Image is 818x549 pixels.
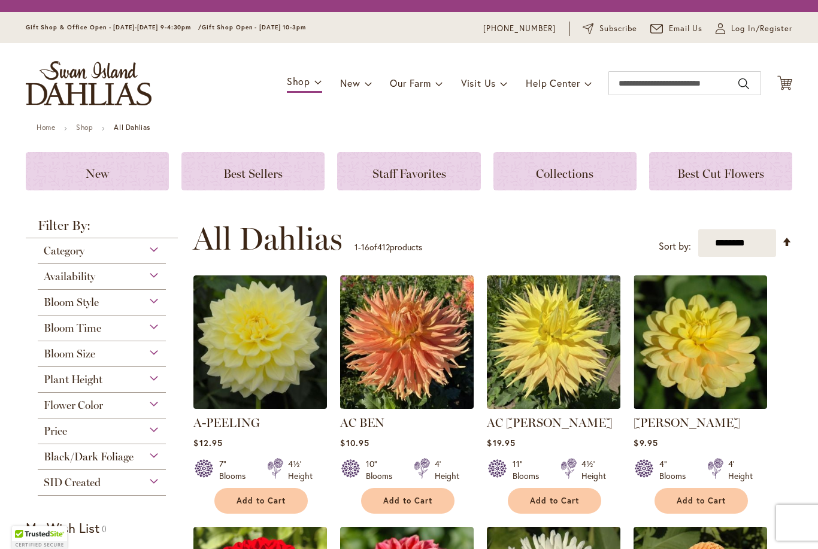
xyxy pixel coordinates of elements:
[114,123,150,132] strong: All Dahlias
[355,241,358,253] span: 1
[390,77,431,89] span: Our Farm
[237,496,286,506] span: Add to Cart
[193,221,343,257] span: All Dahlias
[26,152,169,190] a: New
[634,275,767,409] img: AHOY MATEY
[44,270,95,283] span: Availability
[655,488,748,514] button: Add to Cart
[487,437,515,448] span: $19.95
[372,166,446,181] span: Staff Favorites
[716,23,792,35] a: Log In/Register
[193,400,327,411] a: A-Peeling
[181,152,325,190] a: Best Sellers
[361,241,369,253] span: 16
[202,23,306,31] span: Gift Shop Open - [DATE] 10-3pm
[526,77,580,89] span: Help Center
[219,458,253,482] div: 7" Blooms
[86,166,109,181] span: New
[44,373,102,386] span: Plant Height
[44,424,67,438] span: Price
[26,519,99,536] strong: My Wish List
[37,123,55,132] a: Home
[26,61,152,105] a: store logo
[340,400,474,411] a: AC BEN
[340,415,384,430] a: AC BEN
[76,123,93,132] a: Shop
[435,458,459,482] div: 4' Height
[340,275,474,409] img: AC BEN
[337,152,480,190] a: Staff Favorites
[731,23,792,35] span: Log In/Register
[677,166,764,181] span: Best Cut Flowers
[634,437,658,448] span: $9.95
[383,496,432,506] span: Add to Cart
[193,415,260,430] a: A-PEELING
[214,488,308,514] button: Add to Cart
[44,450,134,463] span: Black/Dark Foliage
[44,476,101,489] span: SID Created
[44,321,101,335] span: Bloom Time
[669,23,703,35] span: Email Us
[513,458,546,482] div: 11" Blooms
[659,458,693,482] div: 4" Blooms
[44,296,99,309] span: Bloom Style
[366,458,399,482] div: 10" Blooms
[193,437,222,448] span: $12.95
[487,415,613,430] a: AC [PERSON_NAME]
[728,458,753,482] div: 4' Height
[287,75,310,87] span: Shop
[583,23,637,35] a: Subscribe
[508,488,601,514] button: Add to Cart
[634,415,740,430] a: [PERSON_NAME]
[223,166,283,181] span: Best Sellers
[377,241,390,253] span: 412
[44,244,84,257] span: Category
[340,77,360,89] span: New
[659,235,691,257] label: Sort by:
[493,152,637,190] a: Collections
[9,506,43,540] iframe: Launch Accessibility Center
[649,152,792,190] a: Best Cut Flowers
[26,219,178,238] strong: Filter By:
[361,488,455,514] button: Add to Cart
[530,496,579,506] span: Add to Cart
[355,238,422,257] p: - of products
[487,400,620,411] a: AC Jeri
[44,399,103,412] span: Flower Color
[650,23,703,35] a: Email Us
[634,400,767,411] a: AHOY MATEY
[677,496,726,506] span: Add to Cart
[581,458,606,482] div: 4½' Height
[461,77,496,89] span: Visit Us
[44,347,95,360] span: Bloom Size
[193,275,327,409] img: A-Peeling
[26,23,202,31] span: Gift Shop & Office Open - [DATE]-[DATE] 9-4:30pm /
[599,23,637,35] span: Subscribe
[487,275,620,409] img: AC Jeri
[536,166,593,181] span: Collections
[288,458,313,482] div: 4½' Height
[483,23,556,35] a: [PHONE_NUMBER]
[340,437,369,448] span: $10.95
